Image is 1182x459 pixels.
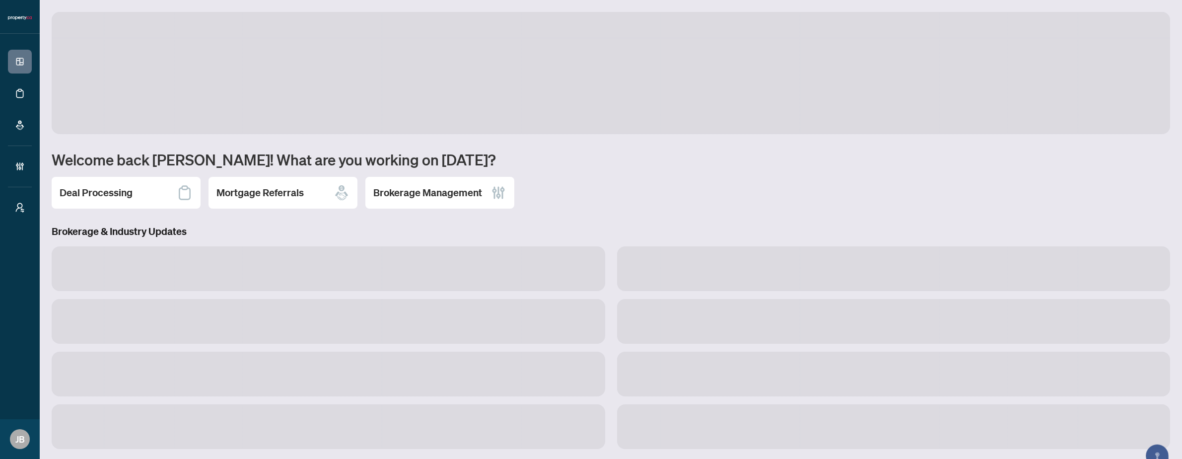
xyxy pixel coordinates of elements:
[60,186,133,200] h2: Deal Processing
[15,432,25,446] span: JB
[8,15,32,21] img: logo
[216,186,304,200] h2: Mortgage Referrals
[15,203,25,213] span: user-switch
[373,186,482,200] h2: Brokerage Management
[1142,424,1172,454] button: Open asap
[52,225,1170,238] h3: Brokerage & Industry Updates
[52,150,1170,169] h1: Welcome back [PERSON_NAME]! What are you working on [DATE]?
